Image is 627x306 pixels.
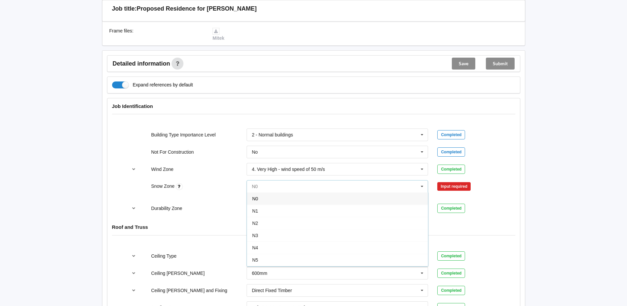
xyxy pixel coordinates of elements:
button: reference-toggle [127,284,140,296]
label: Ceiling [PERSON_NAME] [151,271,205,276]
div: No [252,150,258,154]
div: 4. Very High - wind speed of 50 m/s [252,167,325,172]
div: 2 - Normal buildings [252,132,293,137]
button: reference-toggle [127,267,140,279]
div: Completed [437,286,465,295]
h3: Proposed Residence for [PERSON_NAME] [137,5,257,13]
label: Ceiling Type [151,253,176,259]
div: Direct Fixed Timber [252,288,292,293]
div: Completed [437,165,465,174]
span: N5 [252,257,258,263]
h4: Roof and Truss [112,224,515,230]
div: Completed [437,147,465,157]
div: Frame files : [105,27,208,41]
label: Not For Construction [151,149,194,155]
span: N1 [252,208,258,214]
div: Completed [437,269,465,278]
button: reference-toggle [127,250,140,262]
h4: Job Identification [112,103,515,109]
button: reference-toggle [127,163,140,175]
label: Snow Zone [151,183,176,189]
div: Input required [437,182,471,191]
span: Detailed information [113,61,170,67]
div: 600mm [252,271,267,276]
div: Completed [437,204,465,213]
label: Durability Zone [151,206,182,211]
span: N2 [252,221,258,226]
span: N4 [252,245,258,250]
button: reference-toggle [127,202,140,214]
label: Expand references by default [112,81,193,88]
label: Ceiling [PERSON_NAME] and Fixing [151,288,227,293]
label: Building Type Importance Level [151,132,216,137]
div: Completed [437,251,465,261]
div: Completed [437,130,465,139]
a: Mitek [213,28,224,41]
span: N3 [252,233,258,238]
label: Wind Zone [151,167,174,172]
h3: Job title: [112,5,137,13]
span: N0 [252,196,258,201]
